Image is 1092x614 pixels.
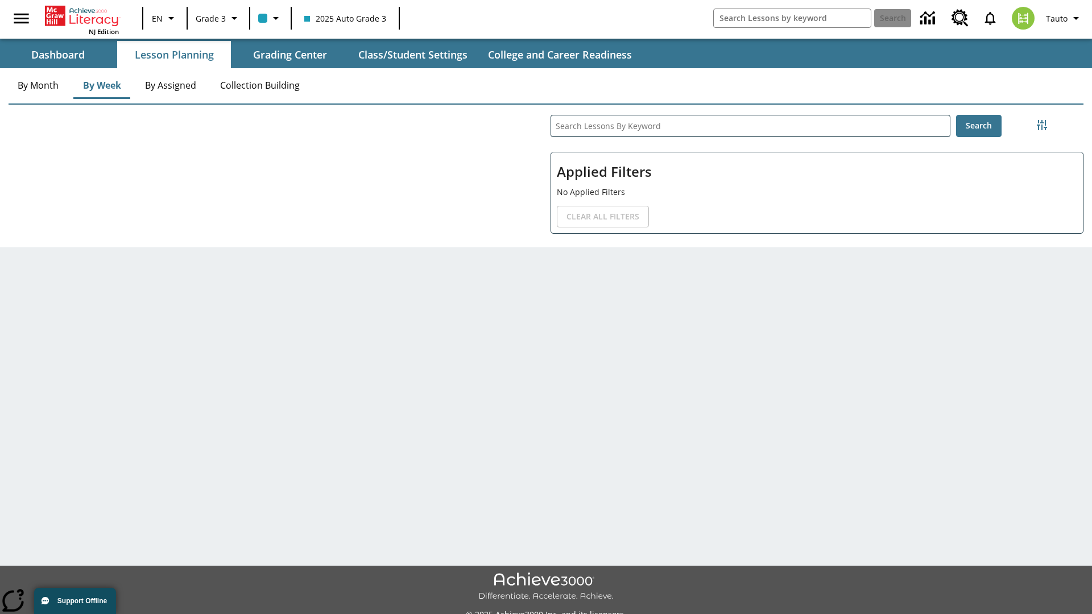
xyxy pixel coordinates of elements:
button: Language: EN, Select a language [147,8,183,28]
div: Search [541,100,1083,247]
button: Lesson Planning [117,41,231,68]
a: Data Center [913,3,945,34]
input: Search Lessons By Keyword [551,115,950,136]
button: Class/Student Settings [349,41,477,68]
span: EN [152,13,163,24]
span: Grade 3 [196,13,226,24]
button: Search [956,115,1002,137]
button: Collection Building [211,72,309,99]
button: By Assigned [136,72,205,99]
input: search field [714,9,871,27]
button: Support Offline [34,588,116,614]
button: Grade: Grade 3, Select a grade [191,8,246,28]
button: College and Career Readiness [479,41,641,68]
img: avatar image [1012,7,1035,30]
div: Home [45,3,119,36]
p: No Applied Filters [557,186,1077,198]
button: Filters Side menu [1031,114,1053,136]
img: Achieve3000 Differentiate Accelerate Achieve [478,572,614,601]
button: Grading Center [233,41,347,68]
a: Home [45,5,119,27]
span: Tauto [1046,13,1068,24]
span: NJ Edition [89,27,119,36]
span: Support Offline [57,597,107,605]
button: By Month [9,72,68,99]
h2: Applied Filters [557,158,1077,186]
button: Dashboard [1,41,115,68]
button: By Week [73,72,130,99]
span: 2025 Auto Grade 3 [304,13,386,24]
div: Applied Filters [551,152,1083,234]
a: Resource Center, Will open in new tab [945,3,975,34]
button: Profile/Settings [1041,8,1087,28]
button: Open side menu [5,2,38,35]
a: Notifications [975,3,1005,33]
button: Class color is light blue. Change class color [254,8,287,28]
button: Select a new avatar [1005,3,1041,33]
